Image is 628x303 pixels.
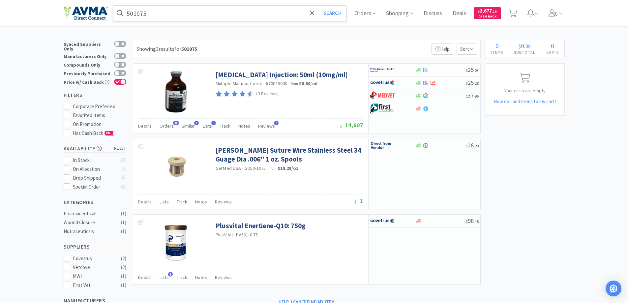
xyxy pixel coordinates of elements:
[551,42,554,50] span: 0
[64,210,117,218] div: Pharmaceuticals
[138,123,152,129] span: Details
[466,143,468,148] span: $
[181,45,197,52] strong: 501075
[64,227,117,235] div: Nutraceuticals
[244,165,266,171] span: GD50-1075
[64,70,111,76] div: Previously Purchased
[113,6,346,21] input: Search by item, sku, manufacturer, ingredient, size...
[155,146,197,189] img: d102c1ac0cf84b8eae3351965c62825c_365062.png
[541,49,564,55] h4: Carts
[215,199,232,205] span: Reviews
[466,81,468,86] span: $
[73,174,117,182] div: Drop Shipped
[164,70,188,113] img: 7ea95fa555fd4db888379ccf757e39dd_6341.png
[370,216,395,226] img: 77fca1acd8b6420a9015268ca798ef17_1.png
[466,141,479,149] span: 18
[177,274,187,280] span: Track
[519,43,521,49] span: $
[450,11,469,16] a: Deals
[64,219,117,227] div: Wound Closure
[73,255,114,262] div: Covetrus
[492,9,497,14] span: . 18
[370,78,395,88] img: 77fca1acd8b6420a9015268ca798ef17_1.png
[64,41,111,51] div: Synced Suppliers Only
[138,274,152,280] span: Details
[466,66,479,74] span: 25
[168,272,173,277] span: 1
[73,130,114,136] span: Has Cash Back
[211,121,216,125] span: 1
[338,121,363,129] span: 14,607
[160,274,169,280] span: Lists
[525,43,531,49] span: 00
[274,121,279,125] span: 3
[73,272,114,280] div: MWI
[203,123,212,129] span: Lists
[486,87,564,94] p: Your carts are empty
[258,123,275,129] span: Reviews
[606,281,621,296] div: Open Intercom Messenger
[509,43,541,49] div: .
[121,227,126,235] div: ( 1 )
[238,123,250,129] span: Notes
[466,94,468,99] span: $
[474,81,479,86] span: . 28
[195,274,207,280] span: Notes
[121,263,126,271] div: ( 2 )
[466,68,468,73] span: $
[319,6,346,21] button: Search
[220,123,230,129] span: Track
[432,44,453,55] p: Help
[478,9,480,14] span: $
[182,123,195,129] span: Similar
[216,165,241,171] a: GerMed USA
[121,219,126,227] div: ( 1 )
[486,49,509,55] h4: Items
[474,94,479,99] span: . 96
[64,6,108,20] img: e4e33dab9f054f5782a47901c742baa9_102.png
[370,140,395,150] img: c67096674d5b41e1bca769e75293f8dd_19.png
[73,183,117,191] div: Special Order
[474,143,479,148] span: . 28
[73,111,126,119] div: Favorited Items
[236,232,258,238] span: PV501-0.75
[177,199,187,205] span: Track
[114,145,126,152] span: reset
[242,165,243,171] span: ·
[370,91,395,101] img: bdd3c0f4347043b9a893056ed883a29a_120.png
[194,121,199,125] span: 1
[477,105,479,112] span: -
[64,145,126,152] h5: Availability
[421,11,445,16] a: Discuss
[466,92,479,99] span: 37
[234,232,235,238] span: ·
[478,15,497,19] span: Cash Back
[64,53,111,59] div: Manufacturers Only
[174,45,197,52] span: for
[173,121,179,125] span: 10
[370,104,395,113] img: 67d67680309e4a0bb49a5ff0391dcc42_6.png
[486,98,564,106] h5: How do I add items to my cart?
[64,243,126,251] h5: Suppliers
[466,219,468,224] span: $
[73,165,117,173] div: On Allocation
[299,80,317,86] strong: $0.50 / ml
[216,146,362,164] a: [PERSON_NAME] Suture Wire Stainless Steel 34 Guage Dia .006" 1 oz. Spools
[64,62,111,67] div: Compounds Only
[121,272,126,280] div: ( 1 )
[521,42,524,50] span: 0
[478,8,497,14] span: 2,677
[73,156,117,164] div: In Stock
[474,68,479,73] span: . 03
[136,45,197,53] div: Showing 3 results
[121,210,126,218] div: ( 1 )
[216,221,306,230] a: Plusvital EnerGene-Q10: 750g
[291,81,298,86] span: from
[160,199,169,205] span: Lists
[73,103,126,110] div: Corporate Preferred
[160,221,192,264] img: f01abdb285834245a8752b414357716b_550273.png
[121,255,126,262] div: ( 2 )
[216,80,263,86] a: Multiple Manufacturers
[160,123,174,129] span: Orders
[64,91,126,99] h5: Filters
